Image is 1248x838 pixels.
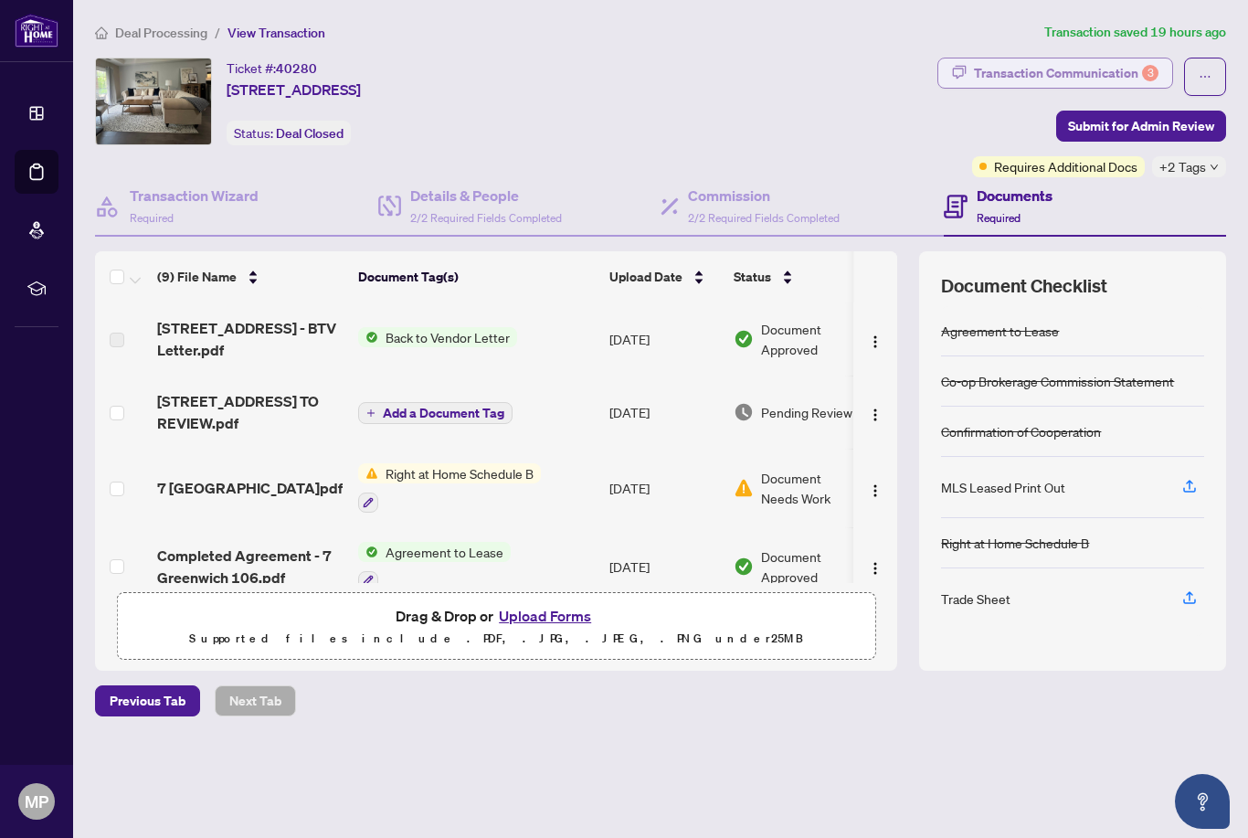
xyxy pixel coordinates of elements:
[977,211,1021,225] span: Required
[974,58,1158,88] div: Transaction Communication
[358,463,378,483] img: Status Icon
[358,463,541,513] button: Status IconRight at Home Schedule B
[227,79,361,101] span: [STREET_ADDRESS]
[150,251,351,302] th: (9) File Name
[1175,774,1230,829] button: Open asap
[761,546,874,587] span: Document Approved
[941,589,1010,609] div: Trade Sheet
[609,267,682,287] span: Upload Date
[941,421,1101,441] div: Confirmation of Cooperation
[410,211,562,225] span: 2/2 Required Fields Completed
[118,593,874,661] span: Drag & Drop orUpload FormsSupported files include .PDF, .JPG, .JPEG, .PNG under25MB
[358,327,517,347] button: Status IconBack to Vendor Letter
[227,121,351,145] div: Status:
[861,473,890,503] button: Logo
[115,25,207,41] span: Deal Processing
[734,402,754,422] img: Document Status
[157,477,343,499] span: 7 [GEOGRAPHIC_DATA]pdf
[868,483,883,498] img: Logo
[941,477,1065,497] div: MLS Leased Print Out
[734,557,754,577] img: Document Status
[358,402,513,424] button: Add a Document Tag
[130,185,259,207] h4: Transaction Wizard
[157,390,344,434] span: [STREET_ADDRESS] TO REVIEW.pdf
[366,408,375,418] span: plus
[726,251,882,302] th: Status
[761,402,852,422] span: Pending Review
[378,463,541,483] span: Right at Home Schedule B
[95,27,108,39] span: home
[602,376,726,449] td: [DATE]
[25,789,48,814] span: MP
[378,327,517,347] span: Back to Vendor Letter
[602,302,726,376] td: [DATE]
[688,211,840,225] span: 2/2 Required Fields Completed
[941,533,1089,553] div: Right at Home Schedule B
[215,685,296,716] button: Next Tab
[358,542,511,591] button: Status IconAgreement to Lease
[1068,111,1214,141] span: Submit for Admin Review
[1199,70,1211,83] span: ellipsis
[994,156,1137,176] span: Requires Additional Docs
[227,25,325,41] span: View Transaction
[276,125,344,142] span: Deal Closed
[734,478,754,498] img: Document Status
[941,321,1059,341] div: Agreement to Lease
[157,545,344,589] span: Completed Agreement - 7 Greenwich 106.pdf
[937,58,1173,89] button: Transaction Communication3
[396,604,597,628] span: Drag & Drop or
[351,251,602,302] th: Document Tag(s)
[941,273,1107,299] span: Document Checklist
[130,211,174,225] span: Required
[276,60,317,77] span: 40280
[861,324,890,354] button: Logo
[227,58,317,79] div: Ticket #:
[157,267,237,287] span: (9) File Name
[358,542,378,562] img: Status Icon
[215,22,220,43] li: /
[602,449,726,527] td: [DATE]
[1159,156,1206,177] span: +2 Tags
[861,398,890,427] button: Logo
[1056,111,1226,142] button: Submit for Admin Review
[868,334,883,349] img: Logo
[861,552,890,581] button: Logo
[95,685,200,716] button: Previous Tab
[977,185,1052,207] h4: Documents
[358,401,513,425] button: Add a Document Tag
[868,561,883,576] img: Logo
[734,267,771,287] span: Status
[410,185,562,207] h4: Details & People
[761,319,874,359] span: Document Approved
[868,408,883,422] img: Logo
[1142,65,1158,81] div: 3
[110,686,185,716] span: Previous Tab
[734,329,754,349] img: Document Status
[761,468,856,508] span: Document Needs Work
[96,58,211,144] img: IMG-S12194822_1.jpg
[129,628,863,650] p: Supported files include .PDF, .JPG, .JPEG, .PNG under 25 MB
[1210,163,1219,172] span: down
[378,542,511,562] span: Agreement to Lease
[602,527,726,606] td: [DATE]
[15,14,58,48] img: logo
[688,185,840,207] h4: Commission
[1044,22,1226,43] article: Transaction saved 19 hours ago
[602,251,726,302] th: Upload Date
[157,317,344,361] span: [STREET_ADDRESS] - BTV Letter.pdf
[383,407,504,419] span: Add a Document Tag
[358,327,378,347] img: Status Icon
[493,604,597,628] button: Upload Forms
[941,371,1174,391] div: Co-op Brokerage Commission Statement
